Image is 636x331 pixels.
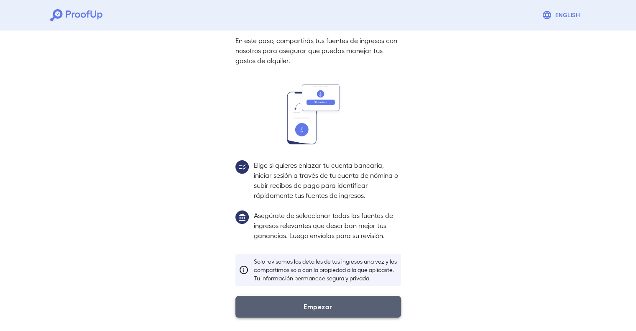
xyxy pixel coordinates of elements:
[235,210,249,224] img: group1.svg
[235,36,401,66] p: En este paso, compartirás tus fuentes de ingresos con nosotros para asegurar que puedas manejar t...
[254,257,398,282] p: Solo revisamos los detalles de tus ingresos una vez y los compartimos solo con la propiedad a la ...
[254,160,401,200] p: Elige si quieres enlazar tu cuenta bancaria, iniciar sesión a través de tu cuenta de nómina o sub...
[235,296,401,318] button: Empezar
[254,210,401,241] p: Asegúrate de seleccionar todas las fuentes de ingresos relevantes que describan mejor tus gananci...
[287,84,350,144] img: transfer_money.svg
[235,160,249,174] img: group2.svg
[539,7,586,23] button: English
